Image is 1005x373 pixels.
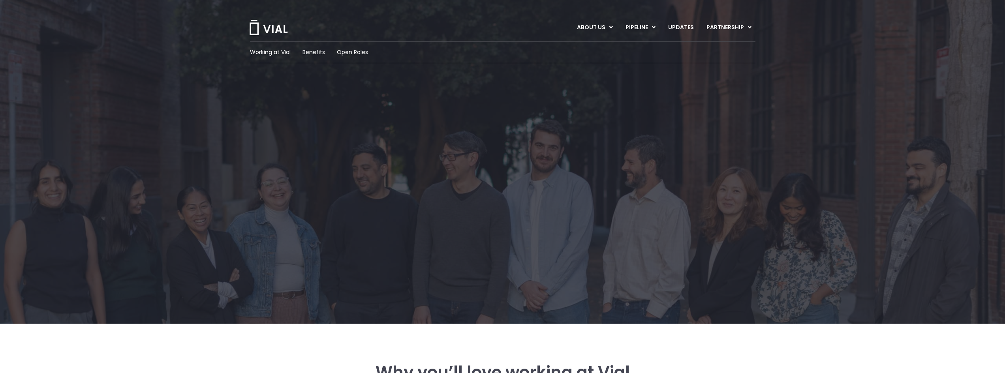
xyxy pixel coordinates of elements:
[619,21,661,34] a: PIPELINEMenu Toggle
[662,21,700,34] a: UPDATES
[700,21,758,34] a: PARTNERSHIPMenu Toggle
[249,20,288,35] img: Vial Logo
[302,48,325,56] a: Benefits
[250,48,291,56] a: Working at Vial
[571,21,619,34] a: ABOUT USMenu Toggle
[337,48,368,56] a: Open Roles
